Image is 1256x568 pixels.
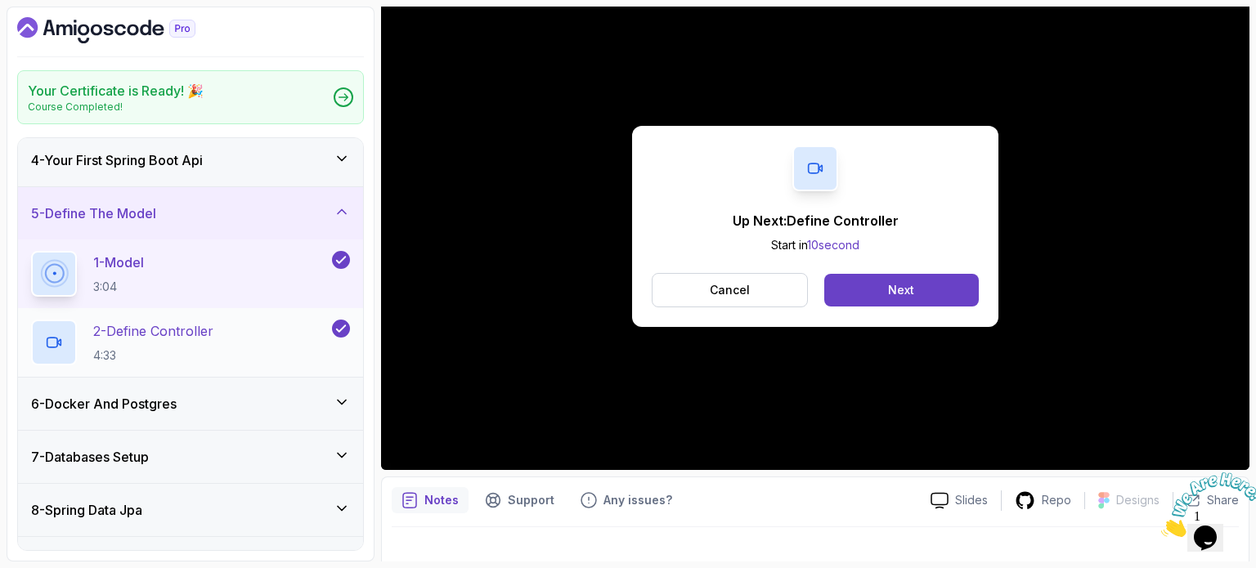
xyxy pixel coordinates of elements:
button: notes button [392,487,469,513]
button: 2-Define Controller4:33 [31,320,350,365]
span: 10 second [807,238,859,252]
p: Start in [733,237,899,253]
button: Feedback button [571,487,682,513]
div: Next [888,282,914,298]
p: 3:04 [93,279,144,295]
button: Support button [475,487,564,513]
p: Designs [1116,492,1160,508]
h3: 7 - Databases Setup [31,447,149,467]
p: Cancel [710,282,750,298]
button: 7-Databases Setup [18,431,363,483]
p: Slides [955,492,988,508]
h3: 6 - Docker And Postgres [31,394,177,414]
h3: 8 - Spring Data Jpa [31,500,142,520]
img: Chat attention grabber [7,7,108,71]
span: 1 [7,7,13,20]
button: 1-Model3:04 [31,251,350,297]
iframe: chat widget [1155,466,1256,543]
h3: 4 - Your First Spring Boot Api [31,150,203,170]
p: Up Next: Define Controller [733,211,899,230]
p: Course Completed! [28,101,204,114]
a: Repo [1002,490,1084,511]
a: Slides [917,492,1001,509]
p: 2 - Define Controller [93,321,213,341]
p: 4:33 [93,347,213,364]
h3: 5 - Define The Model [31,203,156,223]
button: Next [824,274,979,306]
a: Your Certificate is Ready! 🎉Course Completed! [17,70,364,124]
button: 4-Your First Spring Boot Api [18,134,363,186]
p: 1 - Model [93,253,144,272]
p: Repo [1042,492,1071,508]
p: Notes [424,492,459,508]
button: 8-Spring Data Jpa [18,484,363,536]
button: 6-Docker And Postgres [18,378,363,430]
p: Support [508,492,554,508]
button: Cancel [652,273,808,307]
h2: Your Certificate is Ready! 🎉 [28,81,204,101]
a: Dashboard [17,17,233,43]
p: Any issues? [603,492,672,508]
button: 5-Define The Model [18,187,363,239]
